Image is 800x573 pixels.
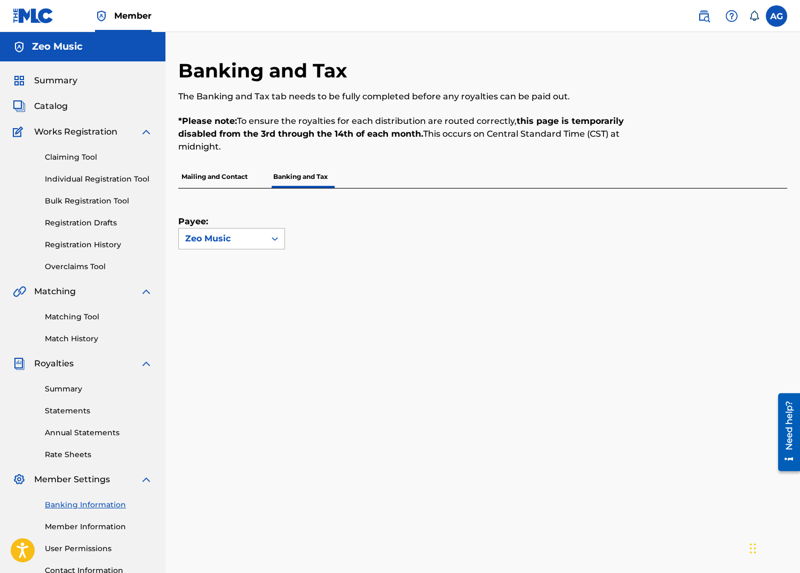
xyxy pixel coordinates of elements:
[32,41,83,53] h5: Zeo Music
[45,152,153,163] a: Claiming Tool
[185,232,259,245] div: Zeo Music
[698,10,710,22] img: search
[140,125,153,138] img: expand
[178,116,237,126] strong: *Please note:
[45,405,153,417] a: Statements
[45,261,153,272] a: Overclaims Tool
[34,285,76,298] span: Matching
[45,174,153,185] a: Individual Registration Tool
[725,10,738,22] img: help
[178,115,647,153] p: To ensure the royalties for each distribution are routed correctly, This occurs on Central Standa...
[45,521,153,532] a: Member Information
[13,100,26,113] img: Catalog
[766,5,787,27] div: User Menu
[693,5,715,27] a: Public Search
[34,74,77,87] span: Summary
[178,215,232,228] label: Payee:
[178,59,352,83] h2: Banking and Tax
[45,449,153,460] a: Rate Sheets
[13,473,26,486] img: Member Settings
[750,532,756,564] div: Drag
[770,389,800,475] iframe: Resource Center
[13,74,77,87] a: SummarySummary
[747,522,800,573] iframe: Chat Widget
[45,195,153,207] a: Bulk Registration Tool
[140,473,153,486] img: expand
[178,166,251,188] p: Mailing and Contact
[95,10,108,22] img: Top Rightsholder
[140,285,153,298] img: expand
[45,543,153,554] a: User Permissions
[34,357,74,370] span: Royalties
[45,499,153,511] a: Banking Information
[45,311,153,323] a: Matching Tool
[45,239,153,250] a: Registration History
[45,383,153,395] a: Summary
[13,285,26,298] img: Matching
[34,100,68,113] span: Catalog
[13,74,26,87] img: Summary
[13,100,68,113] a: CatalogCatalog
[13,125,27,138] img: Works Registration
[45,217,153,229] a: Registration Drafts
[178,90,647,103] p: The Banking and Tax tab needs to be fully completed before any royalties can be paid out.
[749,11,759,21] div: Notifications
[140,357,153,370] img: expand
[45,427,153,438] a: Annual Statements
[13,8,54,23] img: MLC Logo
[721,5,742,27] div: Help
[13,357,26,370] img: Royalties
[45,333,153,344] a: Match History
[34,125,117,138] span: Works Registration
[114,10,152,22] span: Member
[270,166,331,188] p: Banking and Tax
[13,41,26,53] img: Accounts
[34,473,110,486] span: Member Settings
